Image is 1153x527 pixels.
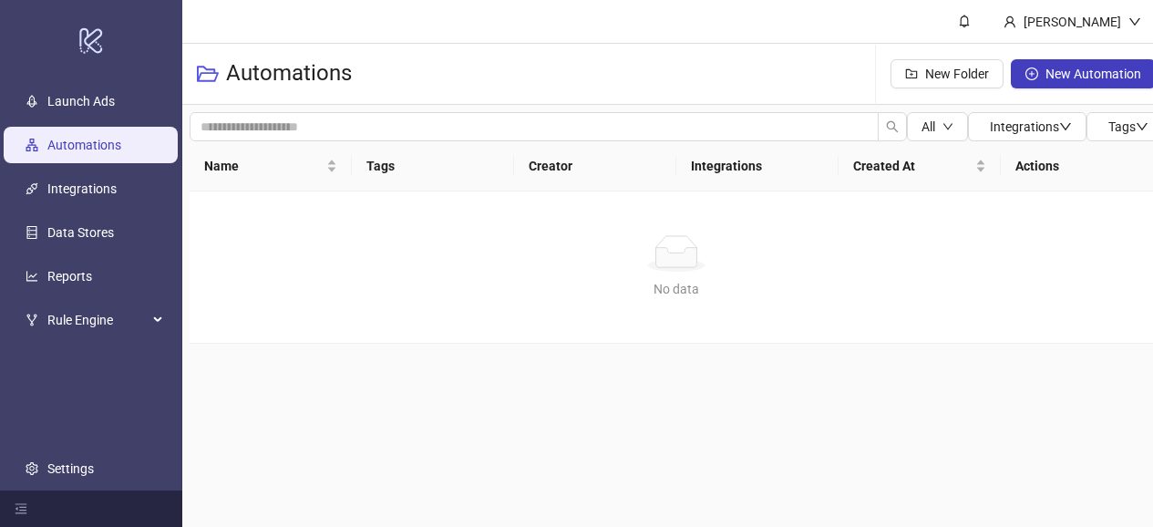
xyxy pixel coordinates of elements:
[958,15,971,27] span: bell
[226,59,352,88] h3: Automations
[352,141,514,191] th: Tags
[514,141,676,191] th: Creator
[47,181,117,196] a: Integrations
[47,461,94,476] a: Settings
[47,302,148,338] span: Rule Engine
[990,119,1072,134] span: Integrations
[190,141,352,191] th: Name
[1108,119,1148,134] span: Tags
[1059,120,1072,133] span: down
[211,279,1141,299] div: No data
[1128,15,1141,28] span: down
[905,67,918,80] span: folder-add
[15,502,27,515] span: menu-fold
[968,112,1086,141] button: Integrationsdown
[1136,120,1148,133] span: down
[890,59,1004,88] button: New Folder
[26,314,38,326] span: fork
[197,63,219,85] span: folder-open
[47,269,92,284] a: Reports
[47,225,114,240] a: Data Stores
[925,67,989,81] span: New Folder
[1045,67,1141,81] span: New Automation
[942,121,953,132] span: down
[907,112,968,141] button: Alldown
[853,156,972,176] span: Created At
[1004,15,1016,28] span: user
[1025,67,1038,80] span: plus-circle
[676,141,839,191] th: Integrations
[921,119,935,134] span: All
[839,141,1001,191] th: Created At
[204,156,323,176] span: Name
[47,94,115,108] a: Launch Ads
[886,120,899,133] span: search
[47,138,121,152] a: Automations
[1016,12,1128,32] div: [PERSON_NAME]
